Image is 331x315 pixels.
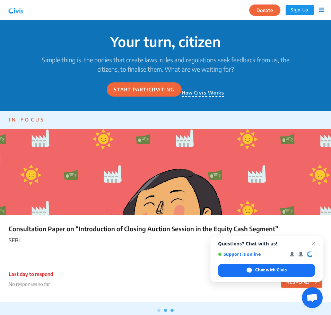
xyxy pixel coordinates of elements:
a: Donate [249,6,286,13]
img: navlogo.png [7,5,25,15]
p: How Civis Works [182,89,225,97]
div: Open chat [302,287,323,308]
button: RESPOND [281,276,322,288]
span: Chat with Civis [255,267,287,273]
span: Questions? Chat with us! [218,241,315,246]
span: Support is online [218,252,285,257]
p: Your turn, citizen [33,34,298,49]
p: Last day to respond [9,270,53,278]
p: SEBI [9,236,322,244]
p: Consultation Paper on “Introduction of Closing Auction Session in the Equity Cash Segment” [9,224,322,233]
button: Donate [249,4,280,16]
div: Chat with Civis [218,264,315,277]
p: Simple thing is, the bodies that create laws, rules and regulations seek feedback from us, the ci... [33,55,298,74]
span: No responses so far [9,281,50,287]
button: Sign Up [286,5,314,15]
button: Start participating [107,82,182,97]
p: IN FOCUS [9,116,331,123]
span: Close chat [309,240,317,248]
